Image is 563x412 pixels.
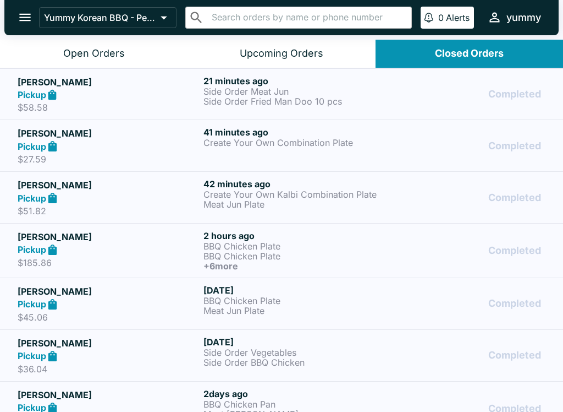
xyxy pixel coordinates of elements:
p: BBQ Chicken Pan [203,399,385,409]
p: BBQ Chicken Plate [203,251,385,261]
strong: Pickup [18,193,46,204]
p: Meat Jun Plate [203,199,385,209]
button: Yummy Korean BBQ - Pearlridge [39,7,176,28]
p: Side Order BBQ Chicken [203,357,385,367]
h6: [DATE] [203,337,385,348]
div: Upcoming Orders [240,47,323,60]
p: $185.86 [18,257,199,268]
p: BBQ Chicken Plate [203,296,385,306]
p: $45.06 [18,312,199,323]
h6: [DATE] [203,285,385,296]
p: 0 [438,12,444,23]
h5: [PERSON_NAME] [18,230,199,243]
p: Yummy Korean BBQ - Pearlridge [44,12,156,23]
p: $58.58 [18,102,199,113]
p: Side Order Vegetables [203,348,385,357]
div: Closed Orders [435,47,504,60]
strong: Pickup [18,141,46,152]
button: yummy [483,6,545,29]
div: Open Orders [63,47,125,60]
p: Meat Jun Plate [203,306,385,316]
input: Search orders by name or phone number [208,10,407,25]
strong: Pickup [18,89,46,100]
h5: [PERSON_NAME] [18,127,199,140]
p: Alerts [446,12,470,23]
strong: Pickup [18,299,46,310]
h5: [PERSON_NAME] [18,178,199,192]
p: $36.04 [18,364,199,375]
h6: 41 minutes ago [203,127,385,138]
div: yummy [506,11,541,24]
h5: [PERSON_NAME] [18,337,199,350]
h5: [PERSON_NAME] [18,388,199,402]
p: Side Order Fried Man Doo 10 pcs [203,96,385,106]
h6: 21 minutes ago [203,75,385,86]
p: BBQ Chicken Plate [203,241,385,251]
p: Create Your Own Kalbi Combination Plate [203,189,385,199]
p: Create Your Own Combination Plate [203,138,385,148]
p: Side Order Meat Jun [203,86,385,96]
h6: + 6 more [203,261,385,271]
h5: [PERSON_NAME] [18,285,199,298]
h5: [PERSON_NAME] [18,75,199,89]
button: open drawer [11,3,39,31]
strong: Pickup [18,244,46,255]
h6: 42 minutes ago [203,178,385,189]
p: $27.59 [18,154,199,165]
h6: 2 hours ago [203,230,385,241]
strong: Pickup [18,350,46,361]
span: 2 days ago [203,388,248,399]
p: $51.82 [18,205,199,216]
